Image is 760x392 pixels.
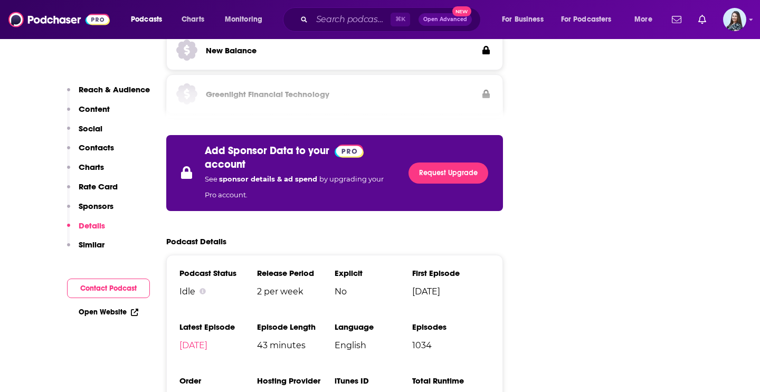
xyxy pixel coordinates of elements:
span: Monitoring [225,12,262,27]
p: Sponsors [79,201,113,211]
h3: Episodes [412,322,490,332]
p: Reach & Audience [79,84,150,94]
a: Pro website [335,144,364,157]
h3: Explicit [335,268,412,278]
button: Details [67,221,105,240]
span: English [335,340,412,350]
p: Rate Card [79,181,118,192]
span: For Business [502,12,544,27]
button: Rate Card [67,181,118,201]
span: ⌘ K [391,13,410,26]
p: Charts [79,162,104,172]
span: Charts [182,12,204,27]
h3: New Balance [206,45,256,55]
p: Add Sponsor Data to your [205,144,329,157]
button: open menu [495,11,557,28]
button: open menu [554,11,627,28]
span: New [452,6,471,16]
span: No [335,286,412,297]
h3: Total Runtime [412,376,490,386]
h3: Podcast Status [179,268,257,278]
button: open menu [123,11,176,28]
div: Search podcasts, credits, & more... [293,7,491,32]
button: Social [67,123,102,143]
h3: Latest Episode [179,322,257,332]
button: Content [67,104,110,123]
button: Sponsors [67,201,113,221]
input: Search podcasts, credits, & more... [312,11,391,28]
a: Charts [175,11,211,28]
button: Charts [67,162,104,181]
p: Content [79,104,110,114]
span: 2 per week [257,286,335,297]
button: Similar [67,240,104,259]
p: Contacts [79,142,114,152]
a: Show notifications dropdown [668,11,686,28]
span: sponsor details & ad spend [219,175,319,183]
p: account [205,158,245,171]
span: Podcasts [131,12,162,27]
button: Open AdvancedNew [419,13,472,26]
button: open menu [627,11,666,28]
button: Reach & Audience [67,84,150,104]
span: Open Advanced [423,17,467,22]
span: More [634,12,652,27]
button: Contact Podcast [67,279,150,298]
img: User Profile [723,8,746,31]
button: open menu [217,11,276,28]
span: [DATE] [412,286,490,297]
h3: Episode Length [257,322,335,332]
p: See by upgrading your Pro account. [205,171,396,203]
img: Podchaser Pro [335,145,364,158]
a: [DATE] [179,340,207,350]
div: Idle [179,286,257,297]
span: Logged in as brookefortierpr [723,8,746,31]
h3: Order [179,376,257,386]
h3: Hosting Provider [257,376,335,386]
h2: Podcast Details [166,236,226,246]
span: 43 minutes [257,340,335,350]
h3: Release Period [257,268,335,278]
a: Open Website [79,308,138,317]
h3: First Episode [412,268,490,278]
p: Similar [79,240,104,250]
p: Social [79,123,102,133]
button: Show profile menu [723,8,746,31]
h3: iTunes ID [335,376,412,386]
p: Details [79,221,105,231]
button: Contacts [67,142,114,162]
a: Show notifications dropdown [694,11,710,28]
h3: Language [335,322,412,332]
span: For Podcasters [561,12,612,27]
a: Request Upgrade [408,162,488,184]
span: 1034 [412,340,490,350]
img: Podchaser - Follow, Share and Rate Podcasts [8,9,110,30]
